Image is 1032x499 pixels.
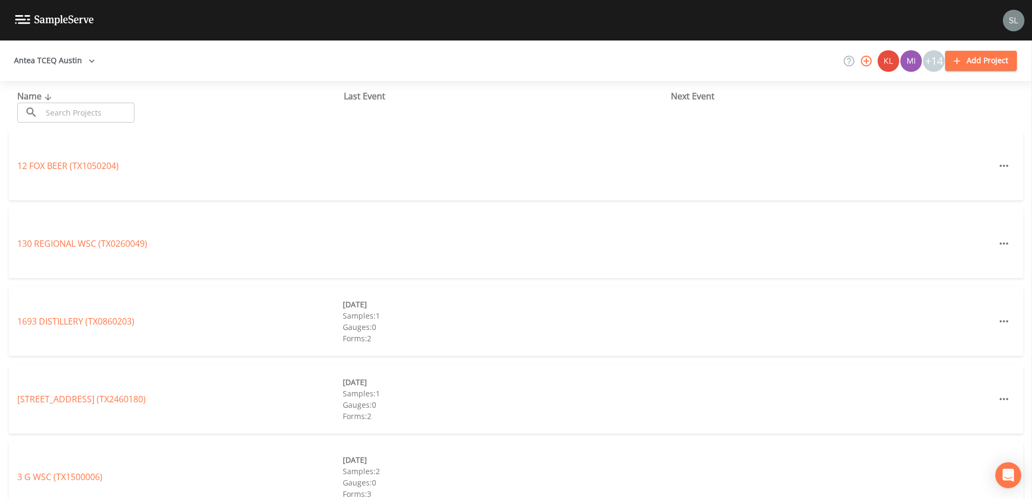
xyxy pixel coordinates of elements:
div: Forms: 2 [343,410,668,422]
img: 0d5b2d5fd6ef1337b72e1b2735c28582 [1003,10,1024,31]
div: Open Intercom Messenger [995,462,1021,488]
div: Next Event [671,90,997,103]
a: 3 G WSC (TX1500006) [17,471,103,483]
div: Samples: 1 [343,310,668,321]
img: a1ea4ff7c53760f38bef77ef7c6649bf [900,50,922,72]
button: Antea TCEQ Austin [10,51,99,71]
div: [DATE] [343,454,668,466]
div: Gauges: 0 [343,477,668,488]
div: [DATE] [343,299,668,310]
div: [DATE] [343,376,668,388]
div: Kler Teran [877,50,900,72]
div: Last Event [344,90,670,103]
span: Name [17,90,55,102]
a: 1693 DISTILLERY (TX0860203) [17,315,134,327]
img: 9c4450d90d3b8045b2e5fa62e4f92659 [878,50,899,72]
div: Samples: 2 [343,466,668,477]
div: +14 [923,50,945,72]
a: 130 REGIONAL WSC (TX0260049) [17,238,147,249]
div: Forms: 2 [343,333,668,344]
div: Miriaha Caddie [900,50,922,72]
button: Add Project [945,51,1017,71]
input: Search Projects [42,103,134,123]
div: Gauges: 0 [343,399,668,410]
a: [STREET_ADDRESS] (TX2460180) [17,393,146,405]
img: logo [15,15,94,25]
div: Samples: 1 [343,388,668,399]
a: 12 FOX BEER (TX1050204) [17,160,119,172]
div: Gauges: 0 [343,321,668,333]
